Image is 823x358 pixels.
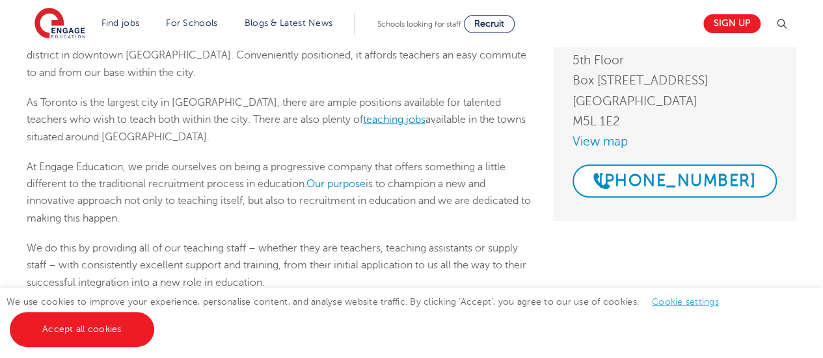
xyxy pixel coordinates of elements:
[101,18,140,28] a: Find jobs
[652,297,719,307] a: Cookie settings
[27,159,533,227] p: At Engage Education, we pride ourselves on being a progressive company that offers something a li...
[573,30,777,131] address: [STREET_ADDRESS] 5th Floor Box [STREET_ADDRESS] [GEOGRAPHIC_DATA] M5L 1E2
[10,312,154,347] a: Accept all cookies
[27,240,533,291] p: We do this by providing all of our teaching staff – whether they are teachers, teaching assistant...
[363,114,425,125] a: teaching jobs
[166,18,217,28] a: For Schools
[474,19,504,29] span: Recruit
[573,164,777,198] a: [PHONE_NUMBER]
[34,8,85,40] img: Engage Education
[464,15,515,33] a: Recruit
[245,18,333,28] a: Blogs & Latest News
[7,297,732,334] span: We use cookies to improve your experience, personalise content, and analyse website traffic. By c...
[306,178,366,190] a: Our purpose
[377,19,461,29] span: Schools looking for staff
[703,14,761,33] a: Sign up
[573,131,777,151] a: View map
[27,94,533,146] p: As Toronto is the largest city in [GEOGRAPHIC_DATA], there are ample positions available for tale...
[27,30,533,81] p: Our Engage Education Canada office is located in [GEOGRAPHIC_DATA] in the very heart of the finan...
